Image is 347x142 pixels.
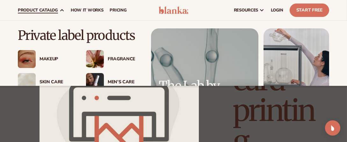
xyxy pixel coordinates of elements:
p: Private label products [18,28,141,42]
img: Male holding moisturizer bottle. [86,73,104,91]
img: logo [159,6,188,14]
img: Pink blooming flower. [86,50,104,68]
div: Makeup [40,56,73,62]
span: product catalog [18,8,58,13]
a: Pink blooming flower. Fragrance [86,50,141,68]
a: Female with glitter eye makeup. Makeup [18,50,73,68]
div: Open Intercom Messenger [325,120,340,136]
div: Men’s Care [108,79,141,85]
a: Male holding moisturizer bottle. Men’s Care [86,73,141,91]
div: Fragrance [108,56,141,62]
img: Cream moisturizer swatch. [18,73,36,91]
span: pricing [110,8,127,13]
div: Skin Care [40,79,73,85]
a: Start Free [290,4,329,17]
span: resources [234,8,258,13]
span: How It Works [71,8,104,13]
p: The Lab by [PERSON_NAME] [159,79,251,107]
span: LOGIN [271,8,283,13]
a: Cream moisturizer swatch. Skin Care [18,73,73,91]
img: Female with glitter eye makeup. [18,50,36,68]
